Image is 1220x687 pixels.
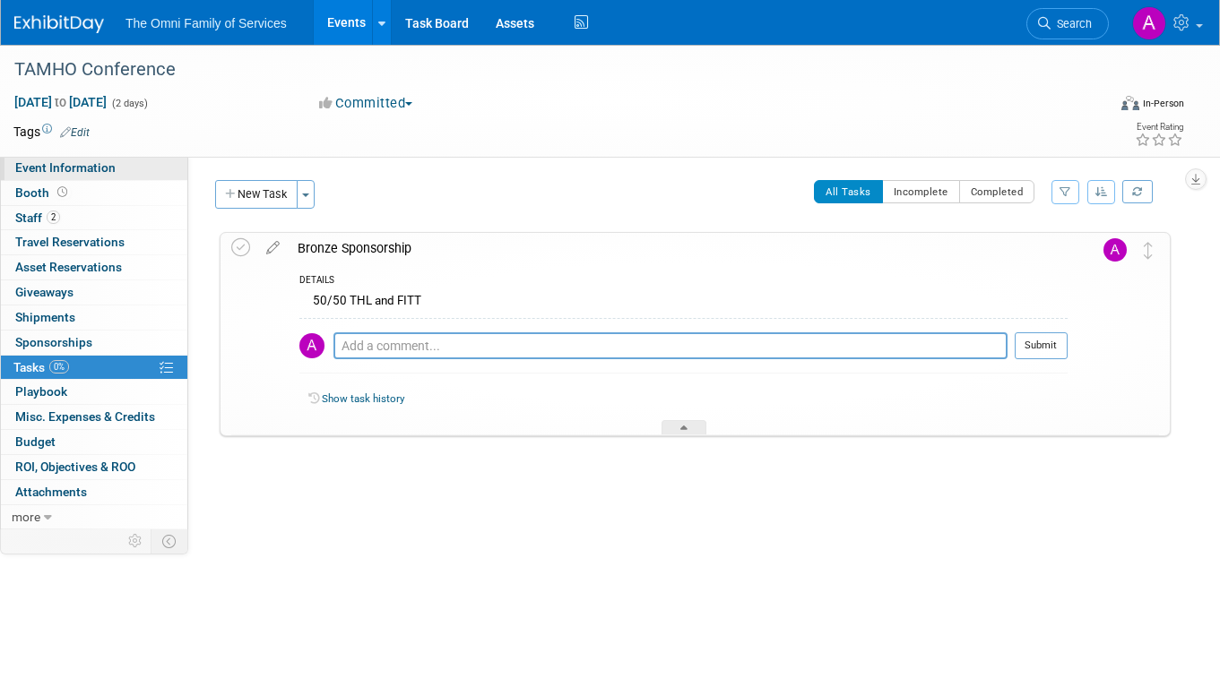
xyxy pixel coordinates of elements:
[322,392,404,405] a: Show task history
[125,16,287,30] span: The Omni Family of Services
[13,123,90,141] td: Tags
[1,331,187,355] a: Sponsorships
[1121,96,1139,110] img: Format-Inperson.png
[15,310,75,324] span: Shipments
[15,459,135,474] span: ROI, Objectives & ROO
[15,485,87,499] span: Attachments
[1,505,187,529] a: more
[13,94,108,110] span: [DATE] [DATE]
[14,15,104,33] img: ExhibitDay
[15,210,60,225] span: Staff
[1,206,187,230] a: Staff2
[1103,238,1127,262] img: Abigail Woods
[15,434,56,449] span: Budget
[15,185,71,200] span: Booth
[1,380,187,404] a: Playbook
[151,529,188,553] td: Toggle Event Tabs
[13,360,69,374] span: Tasks
[15,409,155,424] span: Misc. Expenses & Credits
[54,185,71,199] span: Booth not reserved yet
[1011,93,1184,120] div: Event Format
[52,95,69,109] span: to
[1,156,187,180] a: Event Information
[1051,17,1092,30] span: Search
[1,480,187,504] a: Attachments
[1135,123,1183,132] div: Event Rating
[257,240,289,256] a: edit
[1,280,187,305] a: Giveaways
[299,333,324,358] img: Abigail Woods
[15,160,116,175] span: Event Information
[120,529,151,553] td: Personalize Event Tab Strip
[49,360,69,374] span: 0%
[882,180,960,203] button: Incomplete
[15,235,125,249] span: Travel Reservations
[289,233,1068,263] div: Bronze Sponsorship
[15,285,74,299] span: Giveaways
[8,54,1085,86] div: TAMHO Conference
[1,430,187,454] a: Budget
[215,180,298,209] button: New Task
[1015,332,1068,359] button: Submit
[1142,97,1184,110] div: In-Person
[814,180,883,203] button: All Tasks
[1,455,187,479] a: ROI, Objectives & ROO
[1144,242,1153,259] i: Move task
[1,230,187,254] a: Travel Reservations
[47,210,60,224] span: 2
[110,98,148,109] span: (2 days)
[1132,6,1166,40] img: Abigail Woods
[299,289,1068,317] div: 50/50 THL and FITT
[313,94,420,113] button: Committed
[1,405,187,429] a: Misc. Expenses & Credits
[15,335,92,349] span: Sponsorships
[1,305,187,330] a: Shipments
[12,510,40,524] span: more
[1026,8,1109,39] a: Search
[15,384,67,399] span: Playbook
[1,181,187,205] a: Booth
[1,255,187,279] a: Asset Reservations
[1122,180,1153,203] a: Refresh
[60,126,90,139] a: Edit
[959,180,1035,203] button: Completed
[299,274,1068,289] div: DETAILS
[1,356,187,380] a: Tasks0%
[15,260,122,274] span: Asset Reservations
